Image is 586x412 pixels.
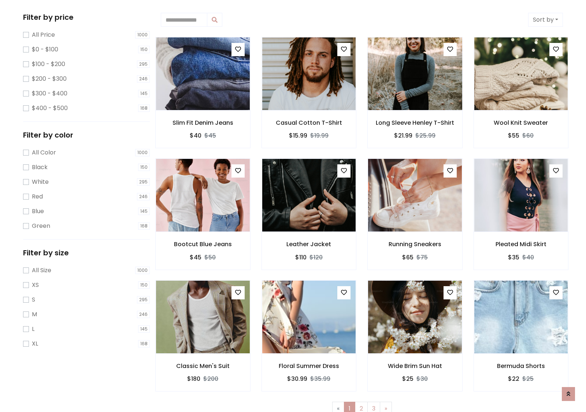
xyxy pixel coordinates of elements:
[474,241,568,248] h6: Pleated Midi Skirt
[137,296,150,303] span: 295
[203,375,218,383] del: $200
[32,89,67,98] label: $300 - $400
[138,90,150,97] span: 145
[190,132,201,139] h6: $40
[23,248,150,257] h5: Filter by size
[402,254,413,261] h6: $65
[32,163,48,172] label: Black
[522,253,534,262] del: $40
[32,310,37,319] label: M
[415,131,435,140] del: $25.99
[190,254,201,261] h6: $45
[368,119,462,126] h6: Long Sleeve Henley T-Shirt
[138,325,150,333] span: 145
[138,208,150,215] span: 145
[23,13,150,22] h5: Filter by price
[368,241,462,248] h6: Running Sneakers
[32,178,49,186] label: White
[204,131,216,140] del: $45
[394,132,412,139] h6: $21.99
[32,74,67,83] label: $200 - $300
[138,46,150,53] span: 150
[23,131,150,139] h5: Filter by color
[187,375,200,382] h6: $180
[204,253,216,262] del: $50
[402,375,413,382] h6: $25
[416,375,428,383] del: $30
[138,222,150,230] span: 168
[368,362,462,369] h6: Wide Brim Sun Hat
[138,164,150,171] span: 150
[137,61,150,68] span: 295
[289,132,307,139] h6: $15.99
[156,241,250,248] h6: Bootcut Blue Jeans
[295,254,307,261] h6: $110
[138,340,150,347] span: 168
[156,362,250,369] h6: Classic Men's Suit
[508,132,519,139] h6: $55
[137,178,150,186] span: 295
[135,267,150,274] span: 1000
[138,105,150,112] span: 168
[474,119,568,126] h6: Wool Knit Sweater
[262,241,356,248] h6: Leather Jacket
[508,254,519,261] h6: $35
[262,362,356,369] h6: Floral Summer Dress
[32,45,58,54] label: $0 - $100
[508,375,519,382] h6: $22
[32,266,51,275] label: All Size
[287,375,307,382] h6: $30.99
[137,193,150,200] span: 246
[32,104,68,113] label: $400 - $500
[310,375,330,383] del: $35.99
[135,31,150,39] span: 1000
[522,375,534,383] del: $25
[32,295,35,304] label: S
[310,131,329,140] del: $19.99
[135,149,150,156] span: 1000
[474,362,568,369] h6: Bermuda Shorts
[32,339,38,348] label: XL
[32,60,65,69] label: $100 - $200
[32,30,55,39] label: All Price
[262,119,356,126] h6: Casual Cotton T-Shirt
[32,281,39,289] label: XS
[156,119,250,126] h6: Slim Fit Denim Jeans
[32,192,43,201] label: Red
[528,13,563,27] button: Sort by
[522,131,534,140] del: $60
[32,222,50,230] label: Green
[137,311,150,318] span: 246
[416,253,428,262] del: $75
[32,325,34,333] label: L
[138,281,150,289] span: 150
[309,253,323,262] del: $120
[32,148,56,157] label: All Color
[137,75,150,83] span: 246
[32,207,44,216] label: Blue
